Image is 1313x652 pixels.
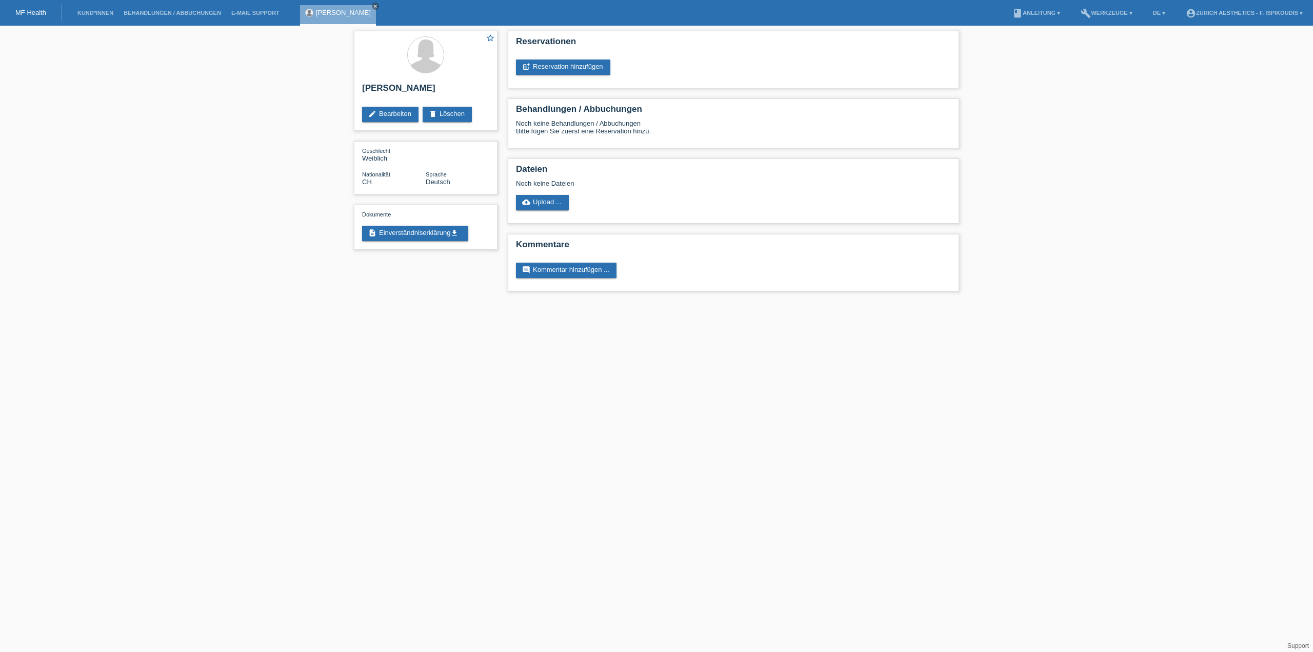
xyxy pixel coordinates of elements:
[1181,10,1308,16] a: account_circleZürich Aesthetics - F. Ispikoudis ▾
[450,229,459,237] i: get_app
[516,36,951,52] h2: Reservationen
[1007,10,1065,16] a: bookAnleitung ▾
[516,104,951,120] h2: Behandlungen / Abbuchungen
[516,240,951,255] h2: Kommentare
[226,10,285,16] a: E-Mail Support
[368,229,376,237] i: description
[522,63,530,71] i: post_add
[362,178,372,186] span: Schweiz
[373,4,378,9] i: close
[362,211,391,218] span: Dokumente
[362,148,390,154] span: Geschlecht
[1287,642,1309,649] a: Support
[1081,8,1091,18] i: build
[516,180,829,187] div: Noch keine Dateien
[316,9,371,16] a: [PERSON_NAME]
[372,3,379,10] a: close
[516,60,610,75] a: post_addReservation hinzufügen
[1186,8,1196,18] i: account_circle
[368,110,376,118] i: edit
[516,195,569,210] a: cloud_uploadUpload ...
[362,147,426,162] div: Weiblich
[362,83,489,98] h2: [PERSON_NAME]
[486,33,495,44] a: star_border
[362,226,468,241] a: descriptionEinverständniserklärungget_app
[426,178,450,186] span: Deutsch
[522,198,530,206] i: cloud_upload
[522,266,530,274] i: comment
[15,9,46,16] a: MF Health
[486,33,495,43] i: star_border
[516,263,616,278] a: commentKommentar hinzufügen ...
[1076,10,1138,16] a: buildWerkzeuge ▾
[1148,10,1170,16] a: DE ▾
[429,110,437,118] i: delete
[72,10,118,16] a: Kund*innen
[362,107,419,122] a: editBearbeiten
[423,107,472,122] a: deleteLöschen
[516,164,951,180] h2: Dateien
[426,171,447,177] span: Sprache
[362,171,390,177] span: Nationalität
[516,120,951,143] div: Noch keine Behandlungen / Abbuchungen Bitte fügen Sie zuerst eine Reservation hinzu.
[1012,8,1023,18] i: book
[118,10,226,16] a: Behandlungen / Abbuchungen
